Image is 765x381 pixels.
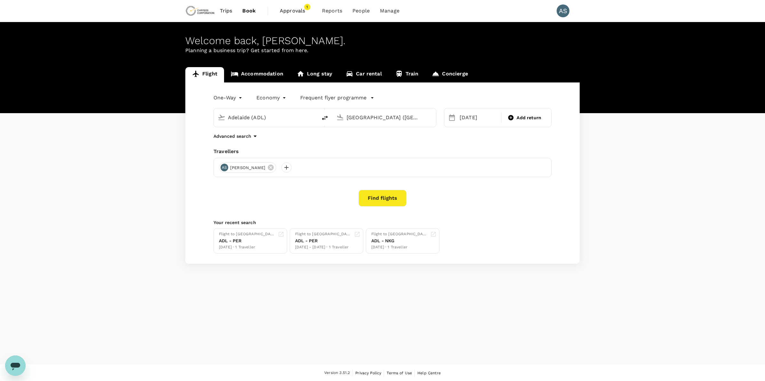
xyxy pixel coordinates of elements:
[322,7,342,15] span: Reports
[517,114,541,121] span: Add return
[295,231,351,237] div: Flight to [GEOGRAPHIC_DATA]
[355,371,381,375] span: Privacy Policy
[185,47,580,54] p: Planning a business trip? Get started from here.
[371,231,428,237] div: Flight to [GEOGRAPHIC_DATA]
[457,111,500,124] div: [DATE]
[213,93,244,103] div: One-Way
[220,7,232,15] span: Trips
[557,4,569,17] div: AS
[185,35,580,47] div: Welcome back , [PERSON_NAME] .
[371,237,428,244] div: ADL - NKG
[290,67,339,82] a: Long stay
[213,133,251,139] p: Advanced search
[219,237,275,244] div: ADL - PER
[313,117,314,118] button: Open
[228,113,304,122] input: Depart from
[295,244,351,251] div: [DATE] - [DATE] · 1 Traveller
[431,117,433,118] button: Open
[387,369,412,377] a: Terms of Use
[219,162,276,173] div: AS[PERSON_NAME]
[226,165,269,171] span: [PERSON_NAME]
[317,110,333,126] button: delete
[242,7,256,15] span: Book
[256,93,287,103] div: Economy
[425,67,474,82] a: Concierge
[352,7,370,15] span: People
[371,244,428,251] div: [DATE] · 1 Traveller
[295,237,351,244] div: ADL - PER
[417,371,441,375] span: Help Centre
[358,190,407,206] button: Find flights
[221,164,228,171] div: AS
[380,7,399,15] span: Manage
[213,219,552,226] p: Your recent search
[324,370,350,376] span: Version 3.51.2
[5,355,26,376] iframe: Button to launch messaging window
[300,94,366,102] p: Frequent flyer programme
[300,94,374,102] button: Frequent flyer programme
[347,113,423,122] input: Going to
[387,371,412,375] span: Terms of Use
[185,4,215,18] img: Chrysos Corporation
[213,132,259,140] button: Advanced search
[185,67,224,82] a: Flight
[355,369,381,377] a: Privacy Policy
[219,244,275,251] div: [DATE] · 1 Traveller
[339,67,389,82] a: Car rental
[280,7,312,15] span: Approvals
[224,67,290,82] a: Accommodation
[389,67,425,82] a: Train
[417,369,441,377] a: Help Centre
[304,4,310,10] span: 1
[213,148,552,155] div: Travellers
[219,231,275,237] div: Flight to [GEOGRAPHIC_DATA]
